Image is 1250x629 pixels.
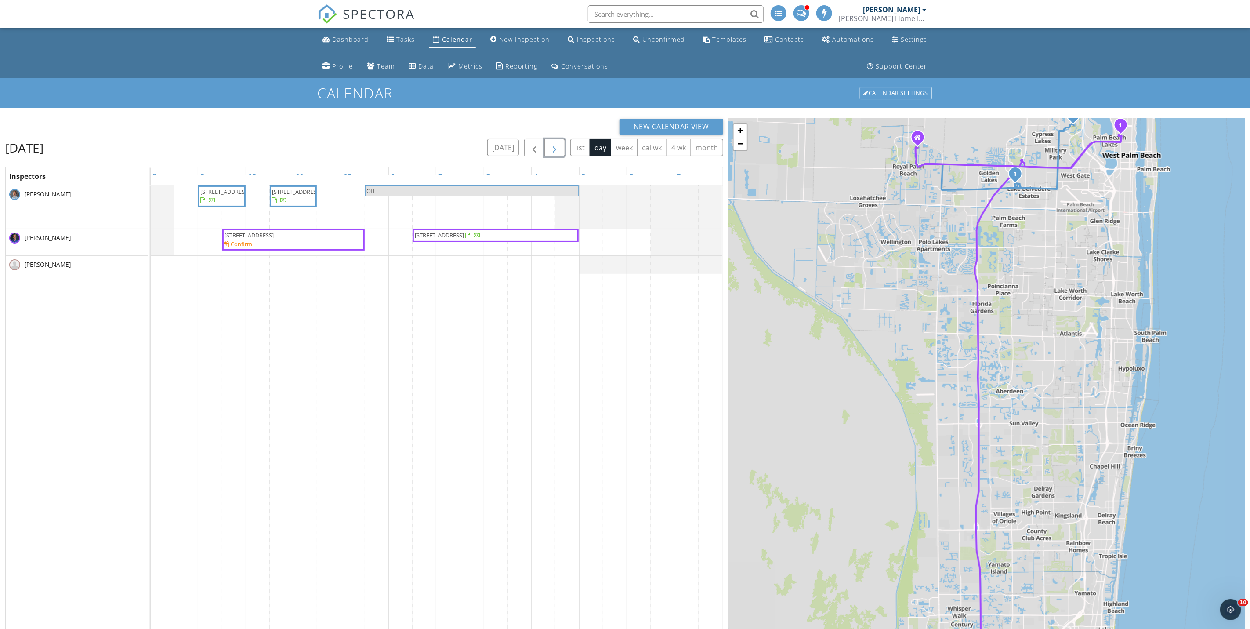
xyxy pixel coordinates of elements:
[674,169,694,183] a: 7pm
[859,86,933,100] a: Calendar Settings
[734,137,747,150] a: Zoom out
[9,171,46,181] span: Inspectors
[864,58,931,75] a: Support Center
[389,169,409,183] a: 1pm
[901,35,927,44] div: Settings
[293,169,317,183] a: 11am
[415,231,464,239] span: [STREET_ADDRESS]
[1073,115,1079,120] div: 2311 Saratoga Bay Dr, West Palm Beach, FL 33409
[23,260,72,269] span: [PERSON_NAME]
[364,58,399,75] a: Team
[231,240,253,247] div: Confirm
[1121,125,1126,130] div: 1012 18th St, West Palm Beach, FL 33407
[544,139,565,157] button: Next day
[23,233,72,242] span: [PERSON_NAME]
[9,189,20,200] img: 20210331_150229.jpg
[819,32,878,48] a: Automations (Advanced)
[333,62,353,70] div: Profile
[860,87,932,99] div: Calendar Settings
[406,58,438,75] a: Data
[377,62,395,70] div: Team
[532,169,551,183] a: 4pm
[493,58,541,75] a: Reporting
[620,119,723,135] button: New Calendar View
[580,169,599,183] a: 5pm
[459,62,483,70] div: Metrics
[630,32,688,48] a: Unconfirmed
[343,4,415,23] span: SPECTORA
[198,169,218,183] a: 9am
[876,62,928,70] div: Support Center
[246,169,270,183] a: 10am
[627,169,647,183] a: 6pm
[506,62,538,70] div: Reporting
[637,139,667,156] button: cal wk
[272,188,322,196] span: [STREET_ADDRESS]
[9,259,20,270] img: default-user-f0147aede5fd5fa78ca7ade42f37bd4542148d508eef1c3d3ea960f66861d68b.jpg
[611,139,638,156] button: week
[667,139,691,156] button: 4 wk
[888,32,931,48] a: Settings
[445,58,486,75] a: Metrics
[691,139,723,156] button: month
[734,124,747,137] a: Zoom in
[318,12,415,30] a: SPECTORA
[383,32,418,48] a: Tasks
[9,233,20,244] img: 20200714_152414.jpg
[699,32,750,48] a: Templates
[590,139,612,156] button: day
[318,85,933,101] h1: Calendar
[548,58,612,75] a: Conversations
[570,139,590,156] button: list
[5,139,43,156] h2: [DATE]
[436,169,456,183] a: 2pm
[577,35,615,44] div: Inspections
[1238,599,1248,606] span: 10
[318,4,337,24] img: The Best Home Inspection Software - Spectora
[524,139,545,157] button: Previous day
[499,35,550,44] div: New Inspection
[918,137,923,142] div: 149 Alcazar St, Royal Palm Beach Florida 33411
[1071,112,1075,118] i: 2
[319,58,357,75] a: Company Profile
[429,32,476,48] a: Calendar
[1013,171,1017,177] i: 1
[642,35,685,44] div: Unconfirmed
[367,187,375,195] span: Off
[201,188,250,196] span: [STREET_ADDRESS]
[23,190,72,199] span: [PERSON_NAME]
[442,35,472,44] div: Calendar
[562,62,609,70] div: Conversations
[419,62,434,70] div: Data
[761,32,808,48] a: Contacts
[775,35,804,44] div: Contacts
[396,35,415,44] div: Tasks
[1220,599,1241,620] iframe: Intercom live chat
[487,32,553,48] a: New Inspection
[588,5,764,23] input: Search everything...
[713,35,747,44] div: Templates
[225,231,274,239] span: [STREET_ADDRESS]
[151,169,170,183] a: 8am
[319,32,373,48] a: Dashboard
[1119,122,1122,128] i: 1
[341,169,365,183] a: 12pm
[833,35,874,44] div: Automations
[487,139,519,156] button: [DATE]
[1015,174,1021,179] div: 1179 Fernlea Dr, West Palm Beach, FL 33417
[564,32,619,48] a: Inspections
[333,35,369,44] div: Dashboard
[484,169,504,183] a: 3pm
[839,14,927,23] div: Billings Home Inspections
[863,5,920,14] div: [PERSON_NAME]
